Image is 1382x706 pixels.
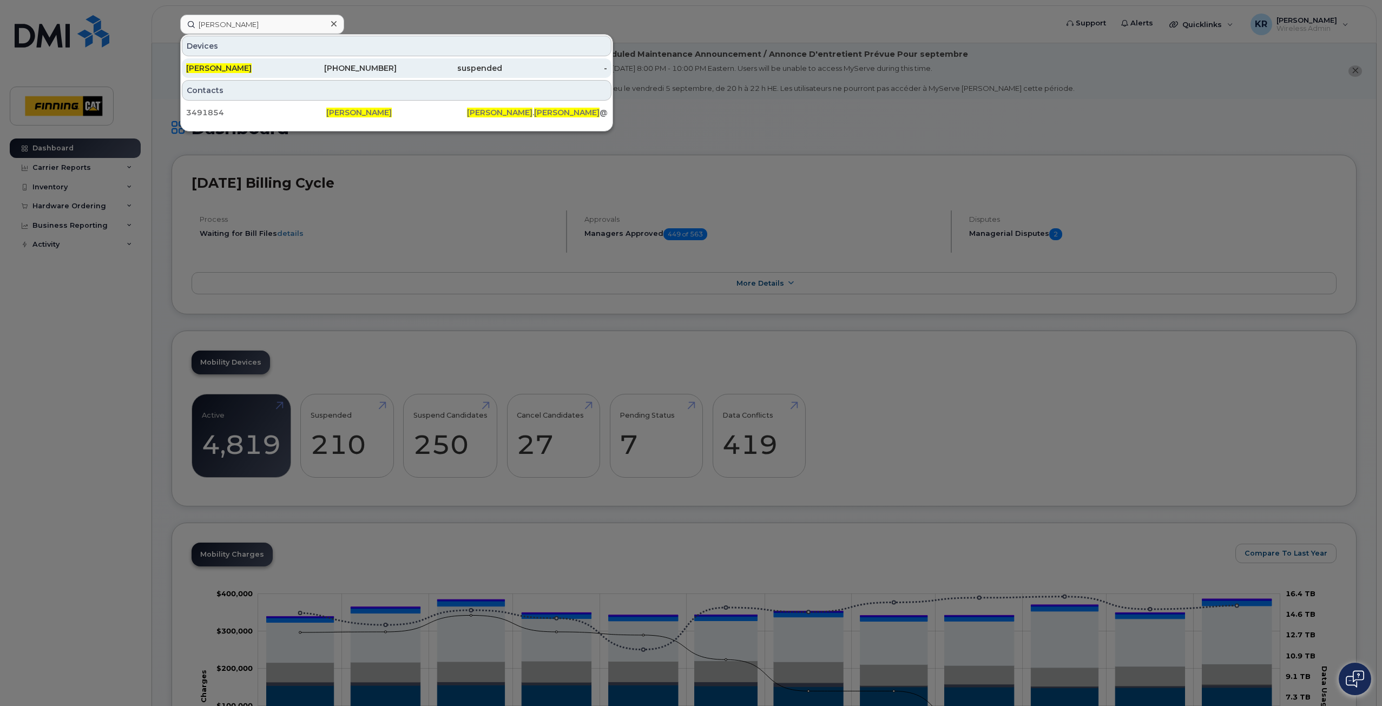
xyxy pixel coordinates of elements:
div: Contacts [182,80,611,101]
span: [PERSON_NAME] [467,108,532,117]
span: [PERSON_NAME] [534,108,600,117]
div: - [502,63,608,74]
div: 3491854 [186,107,326,118]
div: . @[DOMAIN_NAME] [467,107,607,118]
a: 3491854[PERSON_NAME][PERSON_NAME].[PERSON_NAME]@[DOMAIN_NAME] [182,103,611,122]
a: [PERSON_NAME][PHONE_NUMBER]suspended- [182,58,611,78]
span: [PERSON_NAME] [326,108,392,117]
span: [PERSON_NAME] [186,63,252,73]
img: Open chat [1346,670,1364,688]
div: suspended [397,63,502,74]
div: [PHONE_NUMBER] [292,63,397,74]
div: Devices [182,36,611,56]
